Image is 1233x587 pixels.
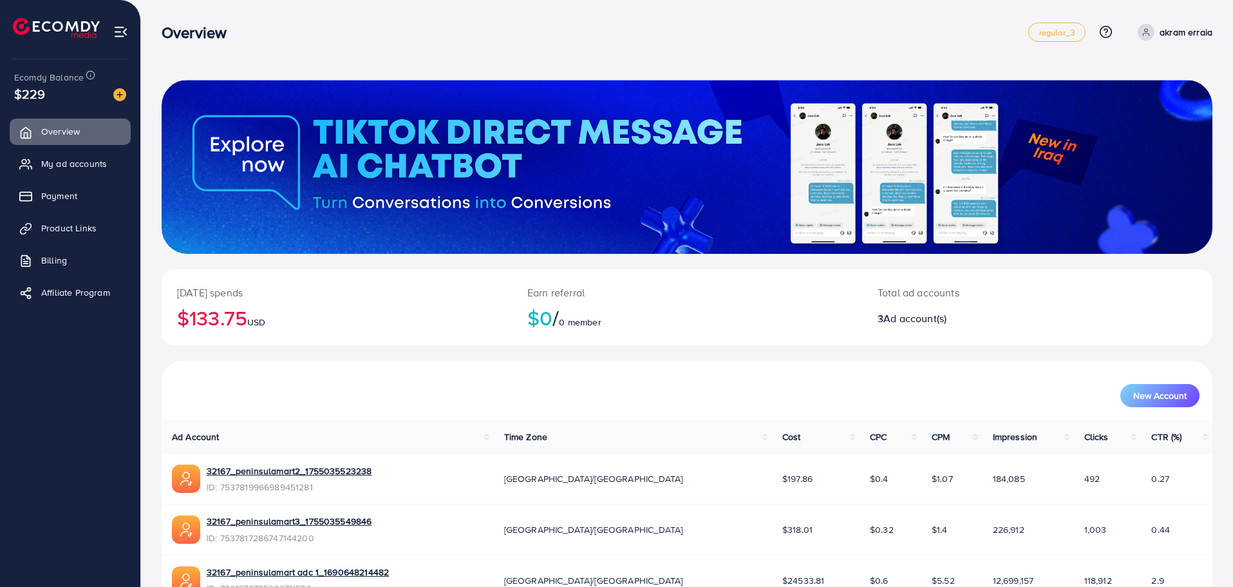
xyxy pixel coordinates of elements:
[504,430,547,443] span: Time Zone
[932,472,953,485] span: $1.07
[10,183,131,209] a: Payment
[1133,391,1187,400] span: New Account
[10,247,131,273] a: Billing
[1084,523,1107,536] span: 1,003
[162,23,237,42] h3: Overview
[177,285,496,300] p: [DATE] spends
[1151,574,1163,587] span: 2.9
[1120,384,1200,407] button: New Account
[870,523,894,536] span: $0.32
[993,574,1034,587] span: 12,699,157
[41,189,77,202] span: Payment
[932,523,948,536] span: $1.4
[559,316,601,329] span: 0 member
[41,222,97,235] span: Product Links
[41,125,80,138] span: Overview
[10,151,131,177] a: My ad accounts
[504,574,683,587] span: [GEOGRAPHIC_DATA]/[GEOGRAPHIC_DATA]
[870,472,889,485] span: $0.4
[782,430,801,443] span: Cost
[883,311,946,325] span: Ad account(s)
[782,523,813,536] span: $318.01
[14,71,84,84] span: Ecomdy Balance
[993,523,1024,536] span: 226,912
[207,481,372,494] span: ID: 7537819966989451281
[207,515,372,528] a: 32167_peninsulamart3_1755035549846
[932,430,950,443] span: CPM
[13,18,100,38] img: logo
[527,285,847,300] p: Earn referral
[504,472,683,485] span: [GEOGRAPHIC_DATA]/[GEOGRAPHIC_DATA]
[1084,472,1100,485] span: 492
[172,430,220,443] span: Ad Account
[1160,24,1212,40] p: akram erraia
[41,254,67,267] span: Billing
[207,566,389,579] a: 32167_peninsulamart adc 1_1690648214482
[177,305,496,330] h2: $133.75
[878,285,1109,300] p: Total ad accounts
[527,305,847,330] h2: $0
[870,574,889,587] span: $0.6
[41,286,110,299] span: Affiliate Program
[113,24,128,39] img: menu
[172,515,200,544] img: ic-ads-acc.e4c84228.svg
[782,574,824,587] span: $24533.81
[10,215,131,241] a: Product Links
[1084,430,1109,443] span: Clicks
[10,119,131,144] a: Overview
[10,280,131,305] a: Affiliate Program
[993,430,1038,443] span: Impression
[870,430,887,443] span: CPC
[782,472,813,485] span: $197.86
[1151,472,1169,485] span: 0.27
[993,472,1025,485] span: 184,085
[207,532,372,544] span: ID: 7537817286747144200
[878,313,1109,325] h2: 3
[1133,24,1212,41] a: akram erraia
[504,523,683,536] span: [GEOGRAPHIC_DATA]/[GEOGRAPHIC_DATA]
[14,84,46,103] span: $229
[1028,23,1086,42] a: regular_3
[247,316,265,329] span: USD
[172,465,200,493] img: ic-ads-acc.e4c84228.svg
[552,303,559,332] span: /
[1151,523,1170,536] span: 0.44
[1151,430,1181,443] span: CTR (%)
[41,157,107,170] span: My ad accounts
[207,465,372,477] a: 32167_peninsulamart2_1755035523238
[1039,28,1075,37] span: regular_3
[1084,574,1112,587] span: 118,912
[932,574,955,587] span: $5.52
[113,88,126,101] img: image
